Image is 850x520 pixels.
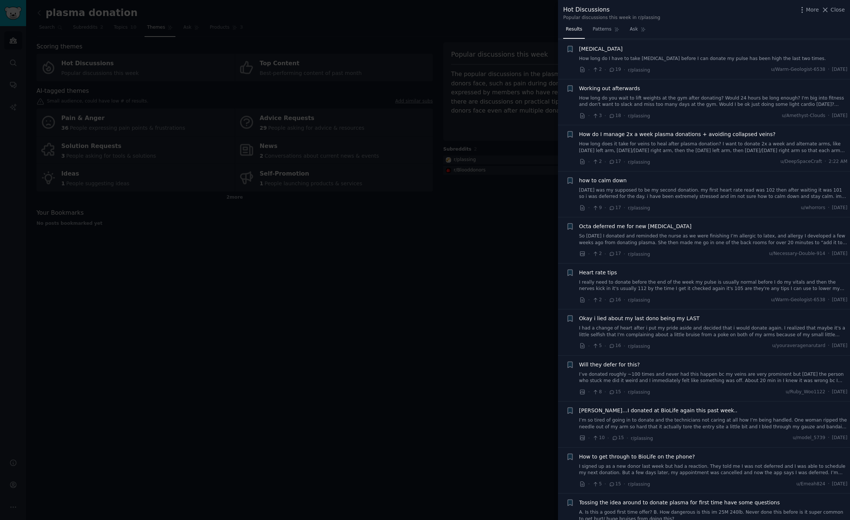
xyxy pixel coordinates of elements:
[771,297,825,303] span: u/Warm-Geologist-6538
[579,371,848,384] a: I’ve donated roughly ~100 times and never had this happen bc my veins are very prominent but [DAT...
[563,23,585,39] a: Results
[828,205,830,211] span: ·
[624,158,625,166] span: ·
[579,56,848,62] a: How long do I have to take [MEDICAL_DATA] before I can donate my pulse has been high the last two...
[563,5,660,15] div: Hot Discussions
[588,480,590,488] span: ·
[579,453,695,461] a: How to get through to BioLife on the phone?
[831,6,845,14] span: Close
[588,204,590,212] span: ·
[592,158,602,165] span: 2
[828,66,830,73] span: ·
[588,66,590,74] span: ·
[579,315,700,322] a: Okay i lied about my last dono being my LAST
[628,390,650,395] span: r/plassing
[828,297,830,303] span: ·
[605,342,606,350] span: ·
[786,389,825,395] span: u/Ruby_Woo1122
[832,435,847,441] span: [DATE]
[828,250,830,257] span: ·
[609,158,621,165] span: 17
[592,250,602,257] span: 2
[579,177,627,185] span: how to calm down
[579,417,848,430] a: I’m so tired of going in to donate and the technicians not caring at all how I’m being handled. O...
[592,481,602,488] span: 5
[828,481,830,488] span: ·
[566,26,582,33] span: Results
[628,205,650,211] span: r/plassing
[605,204,606,212] span: ·
[832,250,847,257] span: [DATE]
[579,223,692,230] a: Octa deferred me for new [MEDICAL_DATA]
[624,250,625,258] span: ·
[628,252,650,257] span: r/plassing
[588,342,590,350] span: ·
[832,389,847,395] span: [DATE]
[579,499,780,507] a: Tossing the idea around to donate plasma for first time have some questions
[579,269,617,277] a: Heart rate tips
[579,85,640,92] a: Working out afterwards
[579,325,848,338] a: I had a change of heart after i put my pride aside and decided that i would donate again. I reali...
[579,463,848,476] a: I signed up as a new donor last week but had a reaction. They told me I was not deferred and I wa...
[579,130,776,138] a: How do I manage 2x a week plasma donations + avoiding collapsed veins?
[588,112,590,120] span: ·
[605,480,606,488] span: ·
[628,160,650,165] span: r/plassing
[579,187,848,200] a: [DATE] was my supposed to be my second donation. my first heart rate read was 102 then after wait...
[628,344,650,349] span: r/plassing
[579,279,848,292] a: I really need to donate before the end of the week my pulse is usually normal before I do my vita...
[579,361,640,369] a: Will they defer for this?
[590,23,622,39] a: Patterns
[780,158,822,165] span: u/DeepSpaceCraft
[588,250,590,258] span: ·
[769,250,825,257] span: u/Necessary-Double-914
[793,435,825,441] span: u/model_5739
[605,112,606,120] span: ·
[829,158,847,165] span: 2:22 AM
[588,296,590,304] span: ·
[609,250,621,257] span: 17
[828,435,830,441] span: ·
[796,481,825,488] span: u/Emeah824
[628,482,650,487] span: r/plassing
[609,66,621,73] span: 19
[828,389,830,395] span: ·
[627,434,628,442] span: ·
[832,205,847,211] span: [DATE]
[579,141,848,154] a: How long does it take for veins to heal after plasma donation? I want to donate 2x a week and alt...
[605,296,606,304] span: ·
[832,66,847,73] span: [DATE]
[624,342,625,350] span: ·
[609,297,621,303] span: 16
[592,389,602,395] span: 8
[624,66,625,74] span: ·
[588,388,590,396] span: ·
[806,6,819,14] span: More
[772,343,825,349] span: u/youraveragenarutard
[624,204,625,212] span: ·
[579,407,738,415] a: [PERSON_NAME]…I donated at BioLife again this past week..
[592,297,602,303] span: 2
[592,435,605,441] span: 10
[624,388,625,396] span: ·
[828,113,830,119] span: ·
[782,113,825,119] span: u/Amethyst-Clouds
[821,6,845,14] button: Close
[832,113,847,119] span: [DATE]
[609,113,621,119] span: 18
[631,436,653,441] span: r/plassing
[605,250,606,258] span: ·
[579,45,623,53] a: [MEDICAL_DATA]
[832,297,847,303] span: [DATE]
[609,481,621,488] span: 15
[801,205,825,211] span: u/whorrors
[579,233,848,246] a: So [DATE] I donated and reminded the nurse as we were finishing I’m allergic to latex, and allerg...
